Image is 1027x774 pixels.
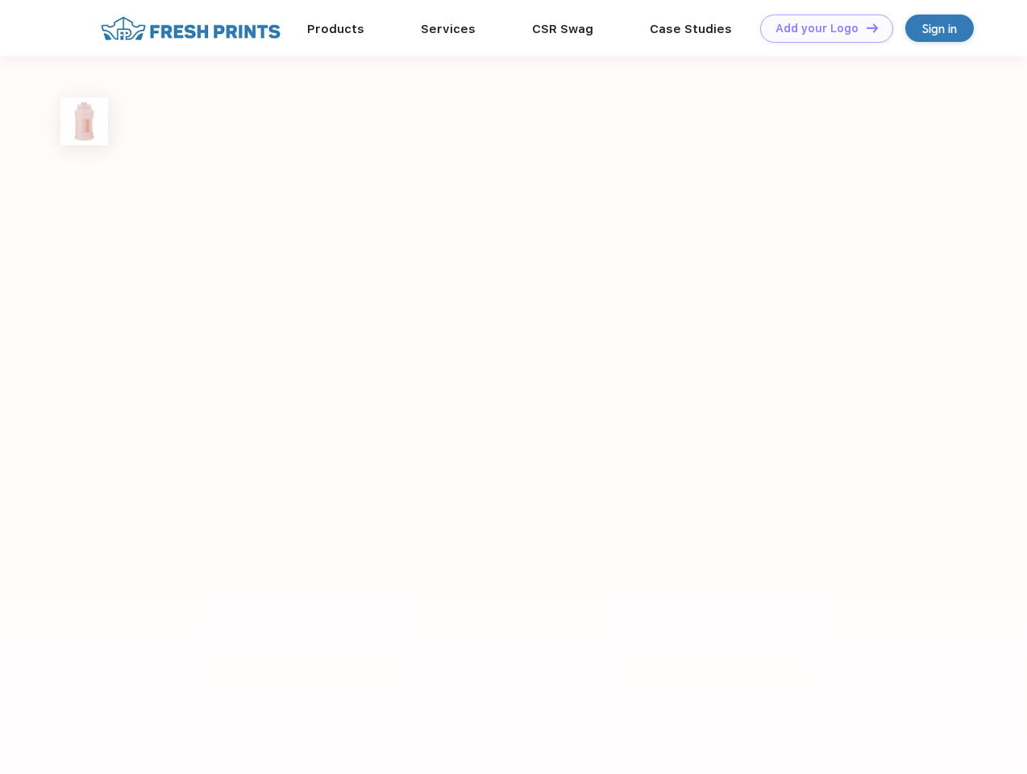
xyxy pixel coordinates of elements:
img: func=resize&h=100 [60,98,108,145]
a: Products [307,22,364,36]
a: Sign in [905,15,974,42]
div: Sign in [922,19,957,38]
img: DT [867,23,878,32]
div: Add your Logo [775,22,859,35]
img: fo%20logo%202.webp [96,15,285,43]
